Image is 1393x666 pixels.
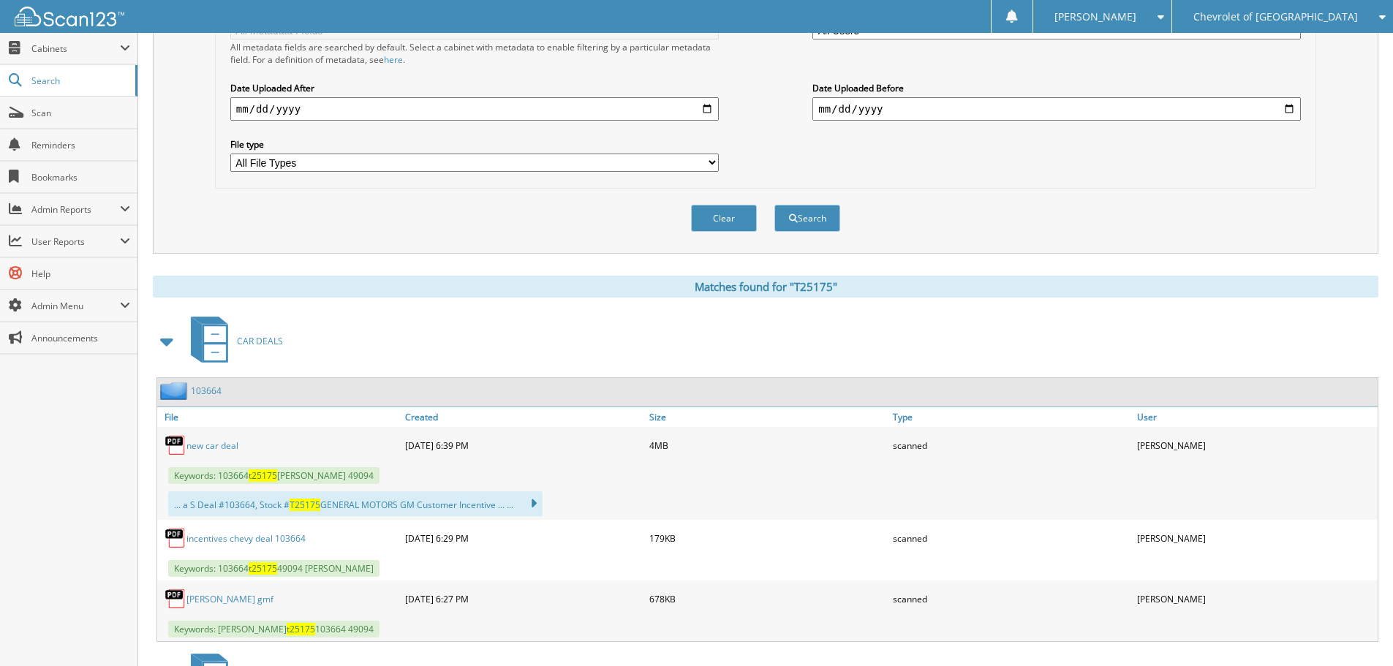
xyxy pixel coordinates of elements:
[230,82,719,94] label: Date Uploaded After
[31,300,120,312] span: Admin Menu
[646,407,890,427] a: Size
[691,205,757,232] button: Clear
[168,467,380,484] span: Keywords: 103664 [PERSON_NAME] 49094
[889,407,1133,427] a: Type
[889,431,1133,460] div: scanned
[168,491,543,516] div: ... a S Deal #103664, Stock # GENERAL MOTORS GM Customer Incentive ... ...
[1133,431,1378,460] div: [PERSON_NAME]
[1193,12,1358,21] span: Chevrolet of [GEOGRAPHIC_DATA]
[31,332,130,344] span: Announcements
[384,53,403,66] a: here
[237,335,283,347] span: CAR DEALS
[165,588,186,610] img: PDF.png
[230,97,719,121] input: start
[1320,596,1393,666] iframe: Chat Widget
[191,385,222,397] a: 103664
[186,532,306,545] a: incentives chevy deal 103664
[168,621,380,637] span: Keywords: [PERSON_NAME] 103664 49094
[31,107,130,119] span: Scan
[889,523,1133,553] div: scanned
[401,407,646,427] a: Created
[165,434,186,456] img: PDF.png
[31,235,120,248] span: User Reports
[160,382,191,400] img: folder2.png
[230,138,719,151] label: File type
[889,584,1133,613] div: scanned
[249,469,277,482] span: t25175
[401,523,646,553] div: [DATE] 6:29 PM
[15,7,124,26] img: scan123-logo-white.svg
[401,431,646,460] div: [DATE] 6:39 PM
[186,439,238,452] a: new car deal
[290,499,320,511] span: T25175
[774,205,840,232] button: Search
[646,431,890,460] div: 4MB
[165,527,186,549] img: PDF.png
[812,97,1301,121] input: end
[31,203,120,216] span: Admin Reports
[157,407,401,427] a: File
[168,560,380,577] span: Keywords: 103664 49094 [PERSON_NAME]
[812,82,1301,94] label: Date Uploaded Before
[1133,407,1378,427] a: User
[401,584,646,613] div: [DATE] 6:27 PM
[1133,523,1378,553] div: [PERSON_NAME]
[249,562,277,575] span: t25175
[646,584,890,613] div: 678KB
[31,42,120,55] span: Cabinets
[31,171,130,183] span: Bookmarks
[1054,12,1136,21] span: [PERSON_NAME]
[31,75,128,87] span: Search
[153,276,1378,298] div: Matches found for "T25175"
[186,593,273,605] a: [PERSON_NAME] gmf
[1133,584,1378,613] div: [PERSON_NAME]
[31,268,130,280] span: Help
[287,623,315,635] span: t25175
[182,312,283,370] a: CAR DEALS
[230,41,719,66] div: All metadata fields are searched by default. Select a cabinet with metadata to enable filtering b...
[646,523,890,553] div: 179KB
[31,139,130,151] span: Reminders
